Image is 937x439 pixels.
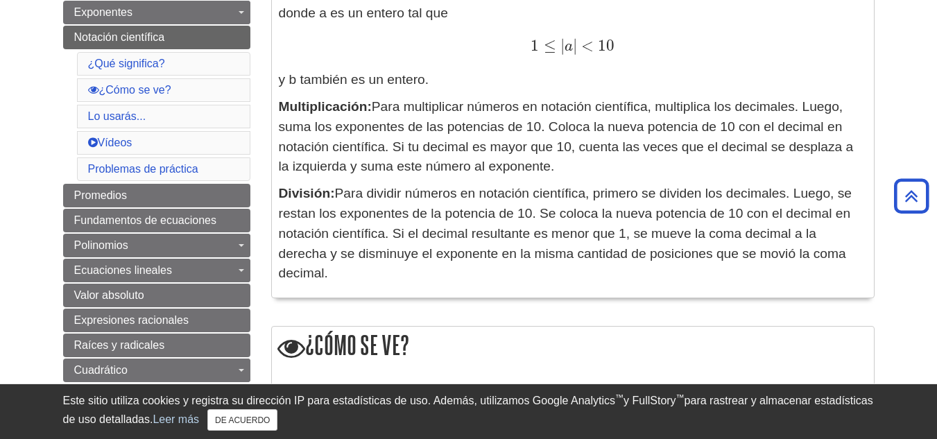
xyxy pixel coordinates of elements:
[63,334,250,357] a: Raíces y radicales
[63,234,250,257] a: Polinomios
[624,395,676,406] font: y FullStory
[74,6,133,18] font: Exponentes
[74,189,127,201] font: Promedios
[63,209,250,232] a: Fundamentos de ecuaciones
[565,39,573,54] font: a
[560,36,565,55] font: |
[279,99,854,173] font: Para multiplicar números en notación científica, multiplica los decimales. Luego, suma los expone...
[88,137,132,148] a: Vídeos
[676,393,685,402] font: ™
[531,36,539,55] font: 1
[279,186,852,280] font: Para dividir números en notación científica, primero se dividen los decimales. Luego, se restan l...
[74,214,216,226] font: Fundamentos de ecuaciones
[63,359,250,382] a: Cuadrático
[74,364,128,376] font: Cuadrático
[63,1,250,24] a: Exponentes
[74,264,172,276] font: Ecuaciones lineales
[74,31,165,43] font: Notación científica
[279,72,429,87] font: y b también es un entero.
[63,184,250,207] a: Promedios
[63,395,873,425] font: para rastrear y almacenar estadísticas de uso detalladas.
[573,36,577,55] font: |
[99,84,171,96] font: ¿Cómo se ve?
[88,163,198,175] a: Problemas de práctica
[74,239,128,251] font: Polinomios
[279,186,335,200] font: División:
[598,36,614,55] font: 10
[98,137,132,148] font: Vídeos
[544,36,556,55] font: ≤
[88,84,171,96] a: ¿Cómo se ve?
[74,314,189,326] font: Expresiones racionales
[581,36,594,55] font: <
[74,289,144,301] font: Valor absoluto
[279,99,372,114] font: Multiplicación:
[74,339,165,351] font: Raíces y radicales
[88,58,165,69] a: ¿Qué significa?
[615,393,624,402] font: ™
[153,413,199,425] a: Leer más
[63,395,616,406] font: Este sitio utiliza cookies y registra su dirección IP para estadísticas de uso. Además, utilizamo...
[215,415,270,425] font: DE ACUERDO
[88,110,146,122] a: Lo usarás...
[279,6,448,20] font: donde a es un entero tal que
[63,259,250,282] a: Ecuaciones lineales
[63,309,250,332] a: Expresiones racionales
[63,26,250,49] a: Notación científica
[305,331,409,359] font: ¿Cómo se ve?
[207,409,277,431] button: Cerca
[63,284,250,307] a: Valor absoluto
[889,187,934,205] a: Volver arriba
